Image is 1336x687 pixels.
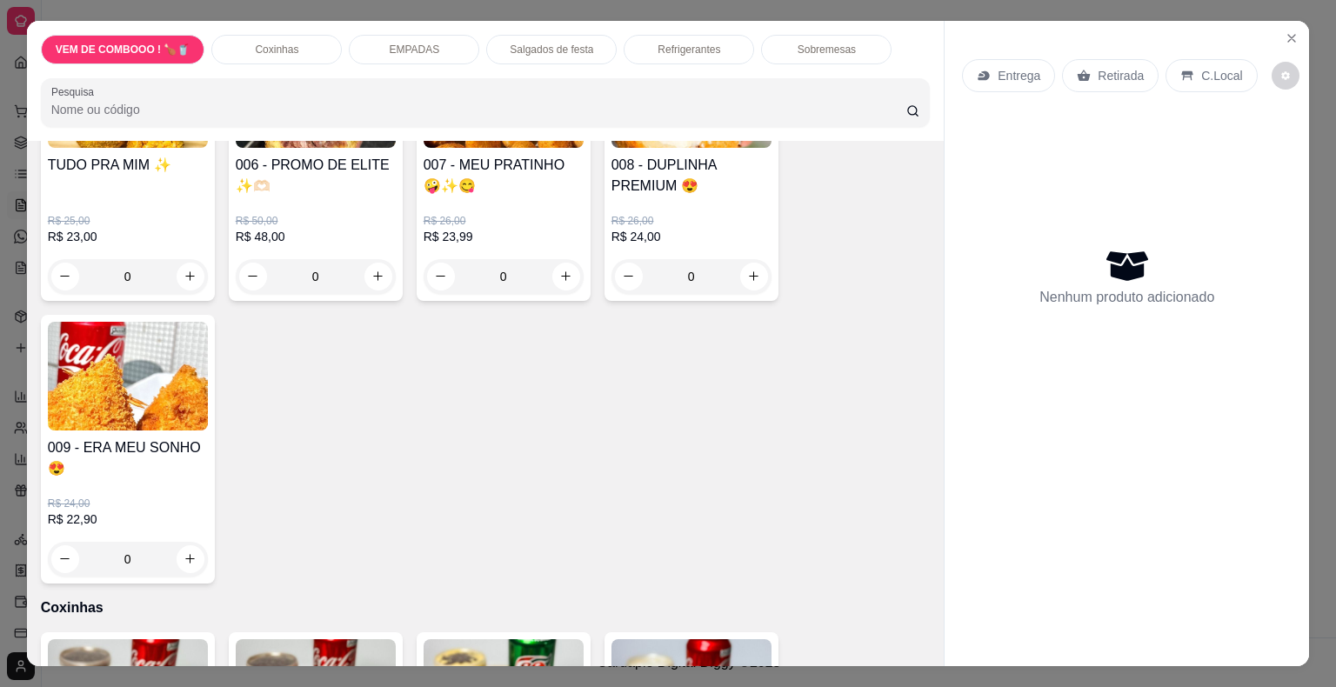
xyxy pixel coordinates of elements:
[1039,287,1214,308] p: Nenhum produto adicionado
[41,597,931,618] p: Coxinhas
[998,67,1040,84] p: Entrega
[177,545,204,573] button: increase-product-quantity
[424,155,584,197] h4: 007 - MEU PRATINHO 🤪✨😋
[51,84,100,99] label: Pesquisa
[798,43,856,57] p: Sobremesas
[236,155,396,197] h4: 006 - PROMO DE ELITE ✨🫶🏻
[255,43,298,57] p: Coxinhas
[51,263,79,290] button: decrease-product-quantity
[48,510,208,528] p: R$ 22,90
[48,322,208,430] img: product-image
[56,43,190,57] p: VEM DE COMBOOO ! 🍗🥤
[48,437,208,479] h4: 009 - ERA MEU SONHO 😍
[424,228,584,245] p: R$ 23,99
[427,263,455,290] button: decrease-product-quantity
[48,228,208,245] p: R$ 23,00
[510,43,593,57] p: Salgados de festa
[1278,24,1306,52] button: Close
[51,101,906,118] input: Pesquisa
[1201,67,1242,84] p: C.Local
[615,263,643,290] button: decrease-product-quantity
[658,43,720,57] p: Refrigerantes
[48,214,208,228] p: R$ 25,00
[236,228,396,245] p: R$ 48,00
[239,263,267,290] button: decrease-product-quantity
[389,43,439,57] p: EMPADAS
[51,545,79,573] button: decrease-product-quantity
[611,228,772,245] p: R$ 24,00
[424,214,584,228] p: R$ 26,00
[1272,62,1299,90] button: decrease-product-quantity
[48,497,208,510] p: R$ 24,00
[611,155,772,197] h4: 008 - DUPLINHA PREMIUM 😍
[1098,67,1144,84] p: Retirada
[552,263,580,290] button: increase-product-quantity
[236,214,396,228] p: R$ 50,00
[48,155,208,176] h4: TUDO PRA MIM ✨
[177,263,204,290] button: increase-product-quantity
[364,263,392,290] button: increase-product-quantity
[611,214,772,228] p: R$ 26,00
[740,263,768,290] button: increase-product-quantity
